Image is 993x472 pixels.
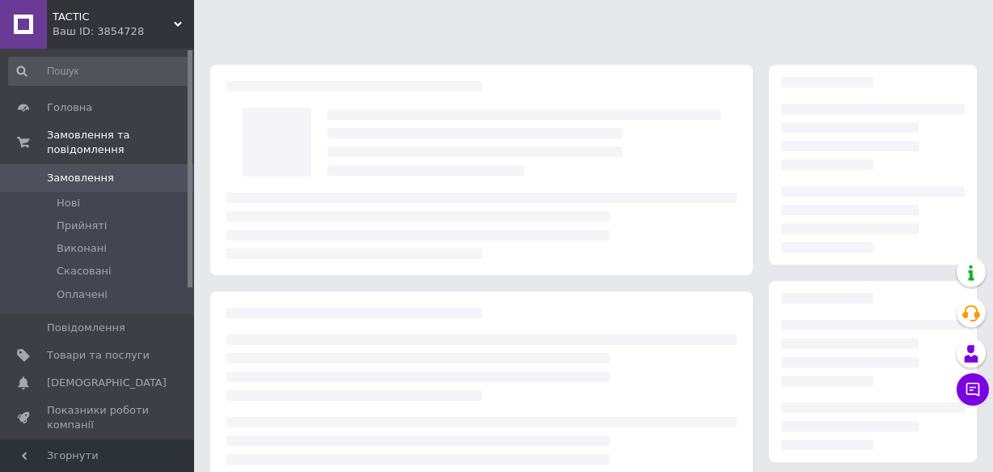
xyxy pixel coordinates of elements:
span: Скасовані [57,264,112,279]
span: Повідомлення [47,321,125,335]
input: Пошук [8,57,190,86]
span: Замовлення [47,171,114,185]
button: Чат з покупцем [957,373,989,406]
span: Прийняті [57,219,107,233]
span: Показники роботи компанії [47,403,150,432]
span: Виконані [57,241,107,256]
span: Товари та послуги [47,348,150,363]
span: Замовлення та повідомлення [47,128,194,157]
span: Головна [47,100,92,115]
span: [DEMOGRAPHIC_DATA] [47,376,167,390]
span: Нові [57,196,80,210]
div: Ваш ID: 3854728 [53,24,194,39]
span: Оплачені [57,287,108,302]
span: TACTIC [53,10,174,24]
